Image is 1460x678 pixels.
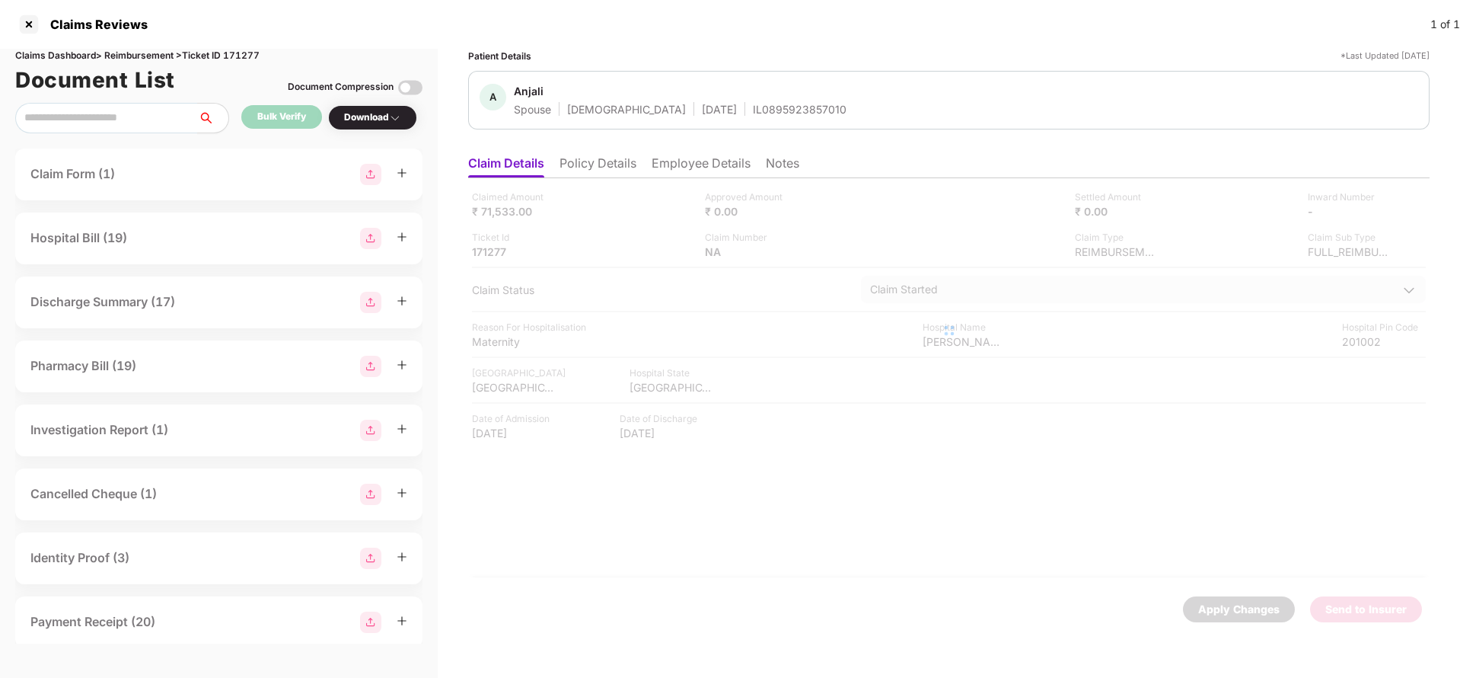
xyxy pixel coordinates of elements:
span: plus [397,616,407,626]
div: IL0895923857010 [753,102,846,117]
div: Investigation Report (1) [30,421,168,440]
img: svg+xml;base64,PHN2ZyBpZD0iR3JvdXBfMjg4MTMiIGRhdGEtbmFtZT0iR3JvdXAgMjg4MTMiIHhtbG5zPSJodHRwOi8vd3... [360,164,381,185]
div: Spouse [514,102,551,117]
img: svg+xml;base64,PHN2ZyBpZD0iR3JvdXBfMjg4MTMiIGRhdGEtbmFtZT0iR3JvdXAgMjg4MTMiIHhtbG5zPSJodHRwOi8vd3... [360,420,381,441]
div: *Last Updated [DATE] [1340,49,1430,63]
li: Notes [766,155,799,177]
span: plus [397,360,407,370]
div: Claims Reviews [41,17,148,32]
div: Download [344,110,401,125]
div: Payment Receipt (20) [30,612,155,632]
h1: Document List [15,63,175,97]
li: Employee Details [652,155,751,177]
img: svg+xml;base64,PHN2ZyBpZD0iR3JvdXBfMjg4MTMiIGRhdGEtbmFtZT0iR3JvdXAgMjg4MTMiIHhtbG5zPSJodHRwOi8vd3... [360,292,381,313]
div: Patient Details [468,49,531,63]
div: Identity Proof (3) [30,548,129,568]
div: Document Compression [288,80,394,94]
li: Claim Details [468,155,544,177]
img: svg+xml;base64,PHN2ZyBpZD0iR3JvdXBfMjg4MTMiIGRhdGEtbmFtZT0iR3JvdXAgMjg4MTMiIHhtbG5zPSJodHRwOi8vd3... [360,228,381,249]
img: svg+xml;base64,PHN2ZyBpZD0iR3JvdXBfMjg4MTMiIGRhdGEtbmFtZT0iR3JvdXAgMjg4MTMiIHhtbG5zPSJodHRwOi8vd3... [360,356,381,377]
div: Pharmacy Bill (19) [30,357,136,376]
div: Anjali [514,84,544,98]
span: search [197,112,228,124]
img: svg+xml;base64,PHN2ZyBpZD0iR3JvdXBfMjg4MTMiIGRhdGEtbmFtZT0iR3JvdXAgMjg4MTMiIHhtbG5zPSJodHRwOi8vd3... [360,612,381,633]
div: [DATE] [702,102,737,117]
div: [DEMOGRAPHIC_DATA] [567,102,686,117]
img: svg+xml;base64,PHN2ZyBpZD0iVG9nZ2xlLTMyeDMyIiB4bWxucz0iaHR0cDovL3d3dy53My5vcmcvMjAwMC9zdmciIHdpZH... [398,75,422,100]
div: Claim Form (1) [30,165,115,184]
button: search [197,103,229,133]
span: plus [397,552,407,562]
div: Cancelled Cheque (1) [30,485,157,504]
div: Discharge Summary (17) [30,293,175,312]
div: A [480,84,506,110]
img: svg+xml;base64,PHN2ZyBpZD0iR3JvdXBfMjg4MTMiIGRhdGEtbmFtZT0iR3JvdXAgMjg4MTMiIHhtbG5zPSJodHRwOi8vd3... [360,484,381,505]
span: plus [397,488,407,498]
div: Hospital Bill (19) [30,229,127,248]
li: Policy Details [559,155,636,177]
span: plus [397,296,407,306]
span: plus [397,424,407,434]
span: plus [397,168,407,178]
img: svg+xml;base64,PHN2ZyBpZD0iRHJvcGRvd24tMzJ4MzIiIHhtbG5zPSJodHRwOi8vd3d3LnczLm9yZy8yMDAwL3N2ZyIgd2... [389,112,401,124]
div: Claims Dashboard > Reimbursement > Ticket ID 171277 [15,49,422,63]
span: plus [397,232,407,242]
img: svg+xml;base64,PHN2ZyBpZD0iR3JvdXBfMjg4MTMiIGRhdGEtbmFtZT0iR3JvdXAgMjg4MTMiIHhtbG5zPSJodHRwOi8vd3... [360,548,381,569]
div: Bulk Verify [257,110,306,124]
div: 1 of 1 [1430,16,1460,33]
